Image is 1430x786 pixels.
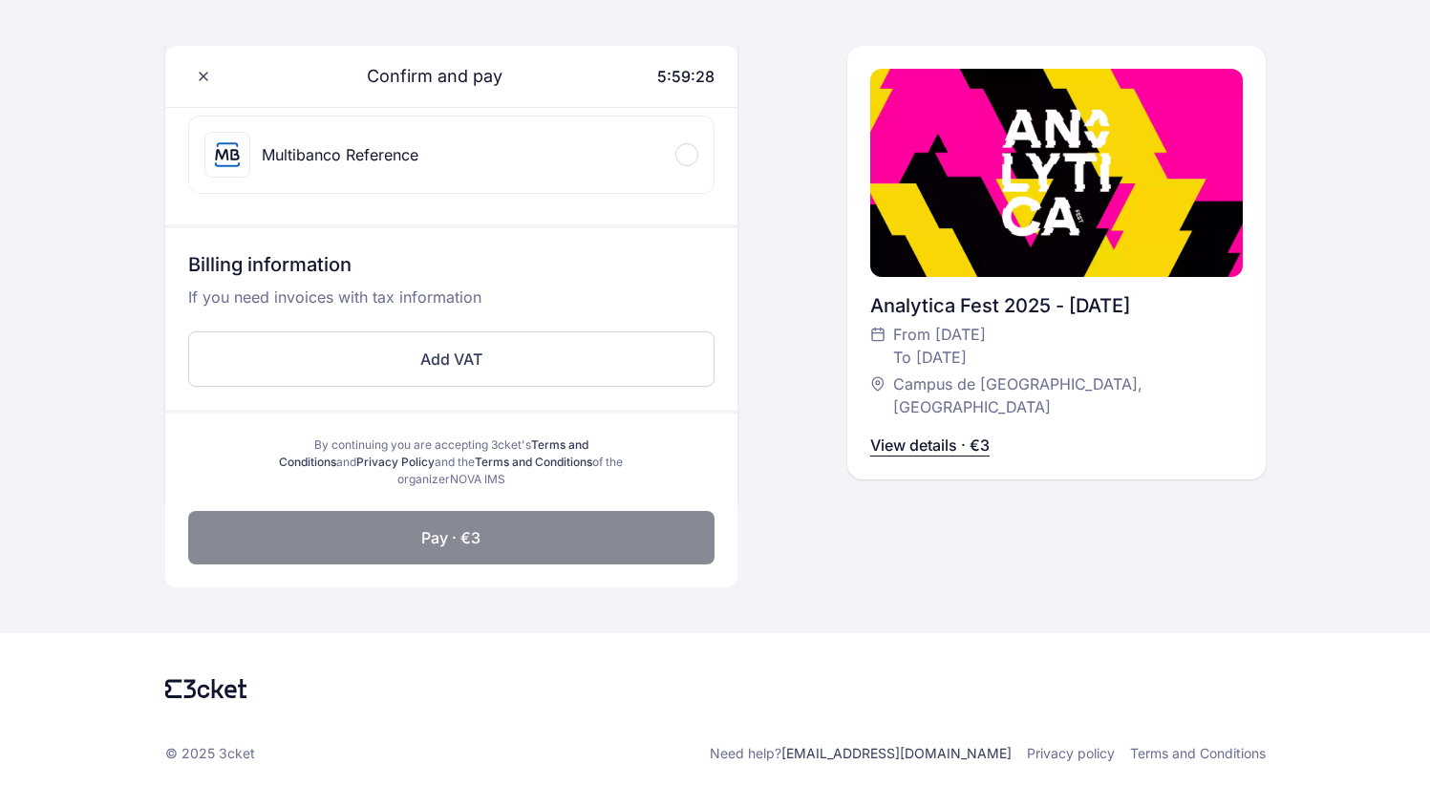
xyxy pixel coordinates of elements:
h3: Billing information [188,251,715,286]
span: Confirm and pay [344,63,502,90]
a: Terms and Conditions [475,455,592,469]
span: From [DATE] To [DATE] [893,323,986,369]
div: Multibanco Reference [262,143,418,166]
span: Campus de [GEOGRAPHIC_DATA], [GEOGRAPHIC_DATA] [893,372,1224,418]
a: Privacy policy [1027,744,1115,763]
a: [EMAIL_ADDRESS][DOMAIN_NAME] [781,745,1012,761]
p: If you need invoices with tax information [188,286,715,324]
div: By continuing you are accepting 3cket's and and the of the organizer [272,436,630,488]
button: Pay · €3 [188,511,715,564]
span: NOVA IMS [450,472,505,486]
a: Privacy Policy [356,455,435,469]
span: 5:59:28 [657,67,715,86]
div: Analytica Fest 2025 - [DATE] [870,292,1243,319]
p: Need help? [710,744,1012,763]
p: © 2025 3cket [165,744,255,763]
a: Terms and Conditions [1130,744,1266,763]
button: Add VAT [188,331,715,387]
p: View details · €3 [870,434,990,457]
span: Pay · €3 [421,526,480,549]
